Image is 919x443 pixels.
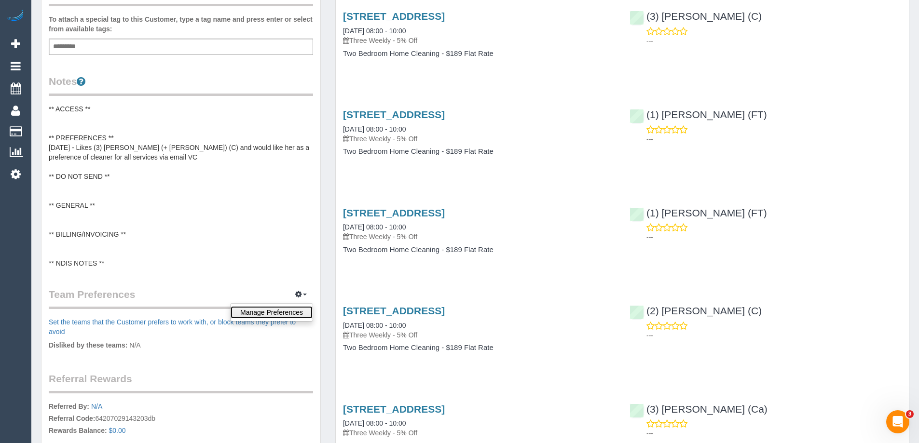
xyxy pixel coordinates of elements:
a: (3) [PERSON_NAME] (Ca) [630,403,768,415]
a: $0.00 [109,427,126,434]
a: [STREET_ADDRESS] [343,11,445,22]
a: Manage Preferences [231,306,313,319]
a: Set the teams that the Customer prefers to work with, or block teams they prefer to avoid [49,318,296,336]
p: 64207029143203db [49,402,313,438]
legend: Notes [49,74,313,96]
a: (1) [PERSON_NAME] (FT) [630,207,767,218]
a: N/A [91,403,102,410]
img: Automaid Logo [6,10,25,23]
h4: Two Bedroom Home Cleaning - $189 Flat Rate [343,50,615,58]
span: 3 [906,410,914,418]
label: Referred By: [49,402,89,411]
legend: Team Preferences [49,287,313,309]
h4: Two Bedroom Home Cleaning - $189 Flat Rate [343,148,615,156]
p: Three Weekly - 5% Off [343,134,615,144]
a: (1) [PERSON_NAME] (FT) [630,109,767,120]
a: (2) [PERSON_NAME] (C) [630,305,762,316]
a: [STREET_ADDRESS] [343,109,445,120]
a: [DATE] 08:00 - 10:00 [343,223,406,231]
p: --- [646,36,902,46]
p: Three Weekly - 5% Off [343,428,615,438]
label: Disliked by these teams: [49,340,127,350]
p: --- [646,331,902,340]
iframe: Intercom live chat [886,410,909,433]
h4: Two Bedroom Home Cleaning - $189 Flat Rate [343,344,615,352]
a: [DATE] 08:00 - 10:00 [343,27,406,35]
pre: ** ACCESS ** ** PREFERENCES ** [DATE] - Likes (3) [PERSON_NAME] (+ [PERSON_NAME]) (C) and would l... [49,104,313,268]
h4: Two Bedroom Home Cleaning - $189 Flat Rate [343,246,615,254]
label: Rewards Balance: [49,426,107,435]
p: Three Weekly - 5% Off [343,232,615,242]
a: (3) [PERSON_NAME] (C) [630,11,762,22]
p: Three Weekly - 5% Off [343,330,615,340]
p: --- [646,429,902,438]
a: [STREET_ADDRESS] [343,207,445,218]
p: --- [646,232,902,242]
label: Referral Code: [49,414,95,423]
a: [DATE] 08:00 - 10:00 [343,322,406,329]
p: Three Weekly - 5% Off [343,36,615,45]
a: [STREET_ADDRESS] [343,403,445,415]
a: [STREET_ADDRESS] [343,305,445,316]
span: N/A [129,341,140,349]
label: To attach a special tag to this Customer, type a tag name and press enter or select from availabl... [49,14,313,34]
a: [DATE] 08:00 - 10:00 [343,125,406,133]
a: [DATE] 08:00 - 10:00 [343,419,406,427]
legend: Referral Rewards [49,372,313,393]
p: --- [646,134,902,144]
